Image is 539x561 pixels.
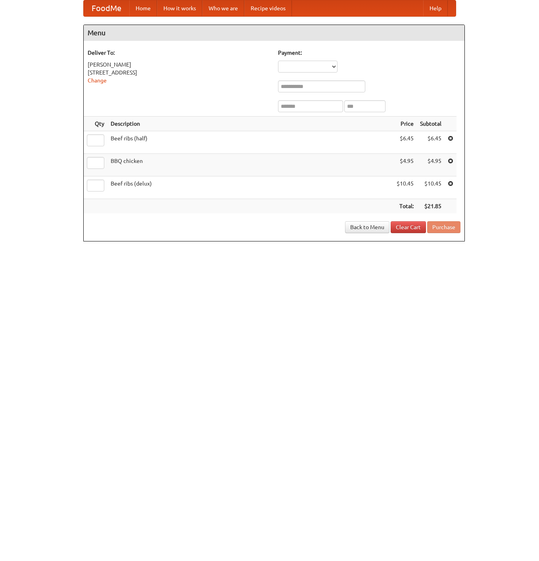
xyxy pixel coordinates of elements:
[393,117,417,131] th: Price
[84,25,464,41] h4: Menu
[129,0,157,16] a: Home
[157,0,202,16] a: How it works
[88,77,107,84] a: Change
[393,154,417,176] td: $4.95
[391,221,426,233] a: Clear Cart
[88,49,270,57] h5: Deliver To:
[345,221,389,233] a: Back to Menu
[84,0,129,16] a: FoodMe
[107,117,393,131] th: Description
[393,199,417,214] th: Total:
[84,117,107,131] th: Qty
[107,176,393,199] td: Beef ribs (delux)
[417,154,445,176] td: $4.95
[107,154,393,176] td: BBQ chicken
[417,199,445,214] th: $21.85
[88,61,270,69] div: [PERSON_NAME]
[393,131,417,154] td: $6.45
[417,117,445,131] th: Subtotal
[393,176,417,199] td: $10.45
[244,0,292,16] a: Recipe videos
[107,131,393,154] td: Beef ribs (half)
[427,221,460,233] button: Purchase
[417,131,445,154] td: $6.45
[423,0,448,16] a: Help
[417,176,445,199] td: $10.45
[202,0,244,16] a: Who we are
[278,49,460,57] h5: Payment:
[88,69,270,77] div: [STREET_ADDRESS]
